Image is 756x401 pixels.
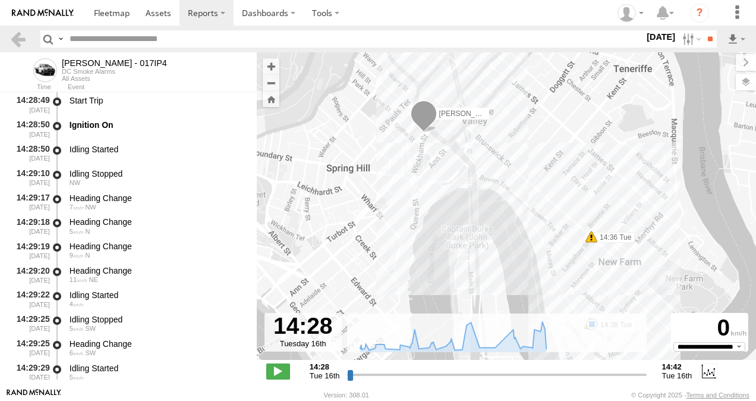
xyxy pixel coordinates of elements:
a: Terms and Conditions [686,391,749,399]
div: 14:29:10 [DATE] [10,167,51,189]
div: 14:28:50 [DATE] [10,142,51,164]
div: Heading Change [70,217,245,227]
div: Idling Stopped [70,314,245,325]
div: Marco DiBenedetto [613,4,648,22]
div: © Copyright 2025 - [631,391,749,399]
div: Heading Change [70,265,245,276]
span: Heading: 334 [85,203,96,211]
strong: 14:28 [310,362,340,371]
i: ? [690,4,709,23]
div: 14:29:22 [DATE] [10,288,51,310]
span: 5 [70,374,84,381]
span: 5 [70,325,84,332]
button: Zoom out [263,74,279,91]
span: [PERSON_NAME] - 017IP4 [439,109,527,118]
span: Heading: 318 [70,179,80,186]
span: 6 [70,349,84,356]
span: 5 [70,228,84,235]
div: All Assets [62,75,167,82]
div: Nathan - 017IP4 - View Asset History [62,58,167,68]
span: 7 [70,203,84,211]
a: Visit our Website [7,389,61,401]
div: 14:29:29 [DATE] [10,361,51,383]
span: 9 [70,252,84,259]
div: Heading Change [70,193,245,203]
div: DC Smoke Alarms [62,68,167,75]
img: rand-logo.svg [12,9,74,17]
span: 11 [70,276,87,283]
div: Heading Change [70,339,245,349]
div: Idling Stopped [70,168,245,179]
div: 14:29:18 [DATE] [10,215,51,237]
div: Event [68,84,257,90]
span: Heading: 20 [85,252,90,259]
a: Back to previous Page [10,30,27,48]
div: 14:28:49 [DATE] [10,93,51,115]
div: Idling Started [70,144,245,155]
label: 14:36 Tue [591,232,635,243]
span: Heading: 44 [89,276,98,283]
div: Start Trip [70,95,245,106]
span: 4 [70,300,84,308]
div: 14:29:25 [DATE] [10,312,51,334]
label: Search Filter Options [678,30,703,48]
div: Version: 308.01 [324,391,369,399]
strong: 14:42 [662,362,692,371]
span: Heading: 358 [85,228,90,235]
span: Tue 16th Sep 2025 [662,371,692,380]
span: Heading: 218 [85,349,96,356]
label: Export results as... [726,30,746,48]
div: 14:28:50 [DATE] [10,118,51,140]
div: Heading Change [70,241,245,252]
span: Heading: 218 [85,325,96,332]
div: 0 [673,315,746,342]
button: Zoom in [263,58,279,74]
div: Ignition On [70,120,245,130]
div: 14:29:25 [DATE] [10,337,51,359]
div: 14:29:20 [DATE] [10,264,51,286]
div: 14:29:19 [DATE] [10,239,51,261]
div: Idling Started [70,363,245,374]
button: Zoom Home [263,91,279,107]
label: [DATE] [644,30,678,43]
div: Idling Started [70,290,245,300]
label: Search Query [56,30,65,48]
label: Play/Stop [266,364,290,379]
span: Tue 16th Sep 2025 [310,371,340,380]
div: Time [10,84,51,90]
div: 14:29:17 [DATE] [10,191,51,213]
